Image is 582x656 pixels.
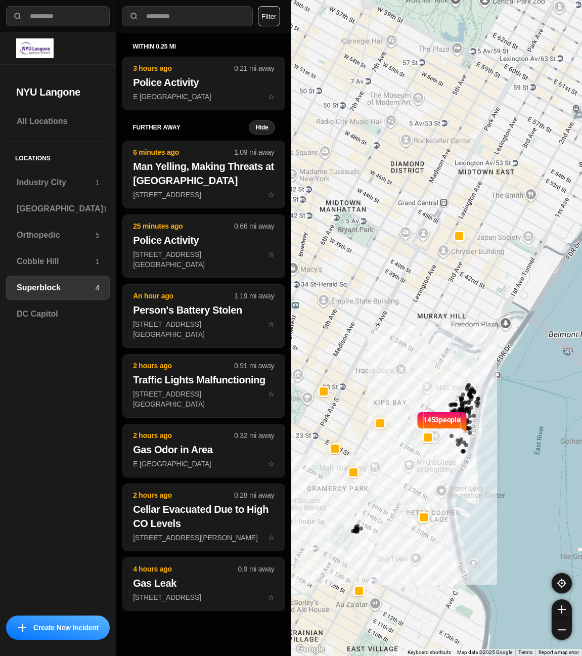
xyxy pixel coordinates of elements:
p: 6 minutes ago [133,147,234,157]
a: Cobble Hill1 [6,249,110,274]
button: Filter [258,6,280,26]
h3: Industry City [17,177,96,189]
a: Open this area in Google Maps (opens a new window) [294,643,327,656]
h2: Traffic Lights Malfunctioning [133,373,274,387]
p: 25 minutes ago [133,221,234,231]
a: An hour ago1.19 mi awayPerson's Battery Stolen[STREET_ADDRESS][GEOGRAPHIC_DATA]star [122,320,285,328]
img: notch [461,411,468,433]
h3: [GEOGRAPHIC_DATA] [17,203,103,215]
span: star [268,320,275,328]
p: 0.28 mi away [234,490,274,500]
p: 2 hours ago [133,430,234,441]
h3: Cobble Hill [17,255,96,268]
p: 3 hours ago [133,63,234,73]
p: 2 hours ago [133,490,234,500]
h2: Man Yelling, Making Threats at [GEOGRAPHIC_DATA] [133,159,274,188]
a: DC Capitol [6,302,110,326]
span: star [268,390,275,398]
button: recenter [552,573,572,593]
p: 0.21 mi away [234,63,274,73]
span: star [268,460,275,468]
h5: within 0.25 mi [132,42,275,51]
img: zoom-in [558,605,566,614]
img: zoom-out [558,626,566,634]
p: 1 [96,178,100,188]
p: [STREET_ADDRESS][GEOGRAPHIC_DATA] [133,319,274,339]
h5: Locations [6,142,110,170]
h2: Gas Leak [133,576,274,590]
h2: Police Activity [133,75,274,90]
button: 2 hours ago0.32 mi awayGas Odor in AreaE [GEOGRAPHIC_DATA]star [122,424,285,477]
p: 0.91 mi away [234,361,274,371]
p: 5 [96,230,100,240]
p: 4 hours ago [133,564,238,574]
p: [STREET_ADDRESS][PERSON_NAME] [133,533,274,543]
button: Keyboard shortcuts [408,649,451,656]
p: Create New Incident [33,623,99,633]
a: 2 hours ago0.91 mi awayTraffic Lights Malfunctioning[STREET_ADDRESS][GEOGRAPHIC_DATA]star [122,389,285,398]
p: 0.66 mi away [234,221,274,231]
span: star [268,250,275,258]
button: Hide [249,120,275,135]
a: 4 hours ago0.9 mi awayGas Leak[STREET_ADDRESS]star [122,593,285,601]
a: Orthopedic5 [6,223,110,247]
span: Map data ©2025 Google [457,649,512,655]
button: 4 hours ago0.9 mi awayGas Leak[STREET_ADDRESS]star [122,557,285,611]
button: 2 hours ago0.28 mi awayCellar Evacuated Due to High CO Levels[STREET_ADDRESS][PERSON_NAME]star [122,484,285,551]
button: iconCreate New Incident [6,616,110,640]
p: E [GEOGRAPHIC_DATA] [133,459,274,469]
h3: All Locations [17,115,99,127]
button: An hour ago1.19 mi awayPerson's Battery Stolen[STREET_ADDRESS][GEOGRAPHIC_DATA]star [122,284,285,348]
a: [GEOGRAPHIC_DATA]1 [6,197,110,221]
img: notch [416,411,423,433]
a: 25 minutes ago0.66 mi awayPolice Activity[STREET_ADDRESS][GEOGRAPHIC_DATA]star [122,250,285,258]
a: Superblock4 [6,276,110,300]
p: [STREET_ADDRESS] [133,592,274,602]
a: 2 hours ago0.28 mi awayCellar Evacuated Due to High CO Levels[STREET_ADDRESS][PERSON_NAME]star [122,533,285,542]
span: star [268,593,275,601]
p: 4 [96,283,100,293]
a: 6 minutes ago1.09 mi awayMan Yelling, Making Threats at [GEOGRAPHIC_DATA][STREET_ADDRESS]star [122,190,285,199]
a: Industry City1 [6,170,110,195]
button: 3 hours ago0.21 mi awayPolice ActivityE [GEOGRAPHIC_DATA]star [122,57,285,110]
p: 1453 people [423,415,461,437]
a: Terms (opens in new tab) [518,649,532,655]
a: 2 hours ago0.32 mi awayGas Odor in AreaE [GEOGRAPHIC_DATA]star [122,459,285,468]
h3: DC Capitol [17,308,99,320]
p: 1.19 mi away [234,291,274,301]
button: 2 hours ago0.91 mi awayTraffic Lights Malfunctioning[STREET_ADDRESS][GEOGRAPHIC_DATA]star [122,354,285,418]
img: search [129,11,139,21]
p: [STREET_ADDRESS] [133,190,274,200]
h2: Police Activity [133,233,274,247]
p: [STREET_ADDRESS][GEOGRAPHIC_DATA] [133,389,274,409]
p: 1 [96,256,100,267]
h2: NYU Langone [16,85,100,99]
img: logo [16,38,54,58]
h5: further away [132,123,249,132]
span: star [268,534,275,542]
p: 0.32 mi away [234,430,274,441]
a: All Locations [6,109,110,134]
button: zoom-in [552,599,572,620]
a: Report a map error [539,649,579,655]
a: 3 hours ago0.21 mi awayPolice ActivityE [GEOGRAPHIC_DATA]star [122,92,285,101]
span: star [268,191,275,199]
h3: Superblock [17,282,96,294]
p: 0.9 mi away [238,564,275,574]
p: [STREET_ADDRESS][GEOGRAPHIC_DATA] [133,249,274,270]
p: E [GEOGRAPHIC_DATA] [133,92,274,102]
button: zoom-out [552,620,572,640]
h2: Person's Battery Stolen [133,303,274,317]
img: search [13,11,23,21]
h3: Orthopedic [17,229,96,241]
p: 1 [103,204,107,214]
p: 2 hours ago [133,361,234,371]
img: Google [294,643,327,656]
p: An hour ago [133,291,234,301]
h2: Cellar Evacuated Due to High CO Levels [133,502,274,531]
button: 25 minutes ago0.66 mi awayPolice Activity[STREET_ADDRESS][GEOGRAPHIC_DATA]star [122,214,285,278]
button: 6 minutes ago1.09 mi awayMan Yelling, Making Threats at [GEOGRAPHIC_DATA][STREET_ADDRESS]star [122,141,285,208]
img: icon [18,624,26,632]
p: 1.09 mi away [234,147,274,157]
